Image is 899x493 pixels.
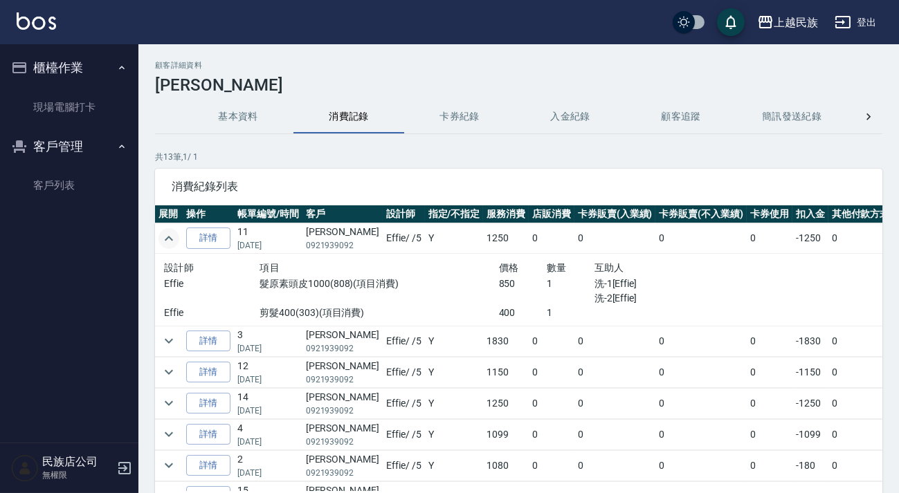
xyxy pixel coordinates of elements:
[547,277,594,291] p: 1
[158,424,179,445] button: expand row
[529,223,574,254] td: 0
[828,419,893,449] td: 0
[574,357,656,387] td: 0
[383,205,425,223] th: 設計師
[828,205,893,223] th: 其他付款方式
[237,404,299,417] p: [DATE]
[655,450,747,481] td: 0
[594,291,738,306] p: 洗-2[Effie]
[747,450,792,481] td: 0
[302,205,383,223] th: 客戶
[483,326,529,356] td: 1830
[306,436,379,448] p: 0921939092
[792,223,828,254] td: -1250
[655,419,747,449] td: 0
[574,223,656,254] td: 0
[828,388,893,418] td: 0
[234,223,302,254] td: 11
[186,424,230,445] a: 詳情
[752,8,824,37] button: 上越民族
[302,326,383,356] td: [PERSON_NAME]
[425,388,484,418] td: Y
[383,326,425,356] td: Effie / /5
[234,357,302,387] td: 12
[792,388,828,418] td: -1250
[306,467,379,479] p: 0921939092
[483,419,529,449] td: 1099
[164,262,194,273] span: 設計師
[186,331,230,352] a: 詳情
[302,357,383,387] td: [PERSON_NAME]
[234,419,302,449] td: 4
[547,306,594,320] p: 1
[183,100,293,133] button: 基本資料
[574,419,656,449] td: 0
[234,326,302,356] td: 3
[828,326,893,356] td: 0
[383,419,425,449] td: Effie / /5
[483,205,529,223] th: 服務消費
[302,223,383,254] td: [PERSON_NAME]
[6,129,133,165] button: 客戶管理
[574,205,656,223] th: 卡券販賣(入業績)
[42,455,113,469] h5: 民族店公司
[828,223,893,254] td: 0
[186,227,230,249] a: 詳情
[529,205,574,223] th: 店販消費
[792,205,828,223] th: 扣入金
[42,469,113,481] p: 無權限
[158,455,179,476] button: expand row
[774,14,818,31] div: 上越民族
[172,180,866,194] span: 消費紀錄列表
[655,223,747,254] td: 0
[302,450,383,481] td: [PERSON_NAME]
[260,262,280,273] span: 項目
[425,326,484,356] td: Y
[404,100,515,133] button: 卡券紀錄
[425,205,484,223] th: 指定/不指定
[306,342,379,355] p: 0921939092
[155,151,882,163] p: 共 13 筆, 1 / 1
[425,419,484,449] td: Y
[306,239,379,252] p: 0921939092
[425,223,484,254] td: Y
[186,362,230,383] a: 詳情
[736,100,847,133] button: 簡訊發送紀錄
[186,455,230,476] a: 詳情
[574,326,656,356] td: 0
[260,306,498,320] p: 剪髮400(303)(項目消費)
[234,388,302,418] td: 14
[747,205,792,223] th: 卡券使用
[483,388,529,418] td: 1250
[6,169,133,201] a: 客戶列表
[499,262,519,273] span: 價格
[158,393,179,413] button: expand row
[237,239,299,252] p: [DATE]
[483,357,529,387] td: 1150
[6,91,133,123] a: 現場電腦打卡
[529,326,574,356] td: 0
[234,450,302,481] td: 2
[306,404,379,417] p: 0921939092
[383,388,425,418] td: Effie / /5
[547,262,567,273] span: 數量
[792,326,828,356] td: -1830
[237,467,299,479] p: [DATE]
[11,454,39,482] img: Person
[594,277,738,291] p: 洗-1[Effie]
[17,12,56,30] img: Logo
[529,419,574,449] td: 0
[828,450,893,481] td: 0
[234,205,302,223] th: 帳單編號/時間
[155,75,882,95] h3: [PERSON_NAME]
[260,277,498,291] p: 髮原素頭皮1000(808)(項目消費)
[158,331,179,351] button: expand row
[6,50,133,86] button: 櫃檯作業
[792,419,828,449] td: -1099
[483,450,529,481] td: 1080
[529,357,574,387] td: 0
[425,450,484,481] td: Y
[515,100,626,133] button: 入金紀錄
[829,10,882,35] button: 登出
[186,393,230,414] a: 詳情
